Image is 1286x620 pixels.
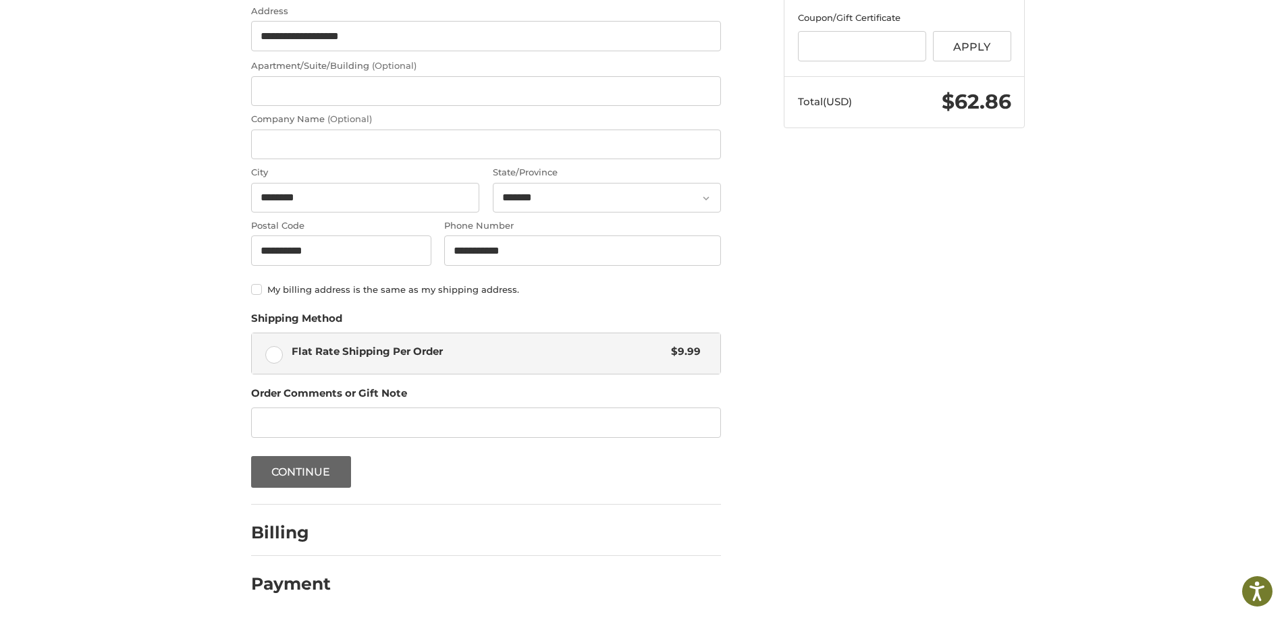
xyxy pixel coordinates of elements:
[251,5,721,18] label: Address
[798,95,852,108] span: Total (USD)
[292,344,665,360] span: Flat Rate Shipping Per Order
[251,59,721,73] label: Apartment/Suite/Building
[251,113,721,126] label: Company Name
[372,60,417,71] small: (Optional)
[251,284,721,295] label: My billing address is the same as my shipping address.
[444,219,721,233] label: Phone Number
[155,18,171,34] button: Open LiveChat chat widget
[19,20,153,31] p: We're away right now. Please check back later!
[942,89,1011,114] span: $62.86
[251,522,330,543] h2: Billing
[327,113,372,124] small: (Optional)
[798,11,1011,25] div: Coupon/Gift Certificate
[933,31,1011,61] button: Apply
[664,344,701,360] span: $9.99
[251,456,351,488] button: Continue
[251,166,479,179] label: City
[798,31,927,61] input: Gift Certificate or Coupon Code
[251,311,342,333] legend: Shipping Method
[493,166,721,179] label: State/Province
[251,386,407,407] legend: Order Comments
[251,219,431,233] label: Postal Code
[251,573,331,594] h2: Payment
